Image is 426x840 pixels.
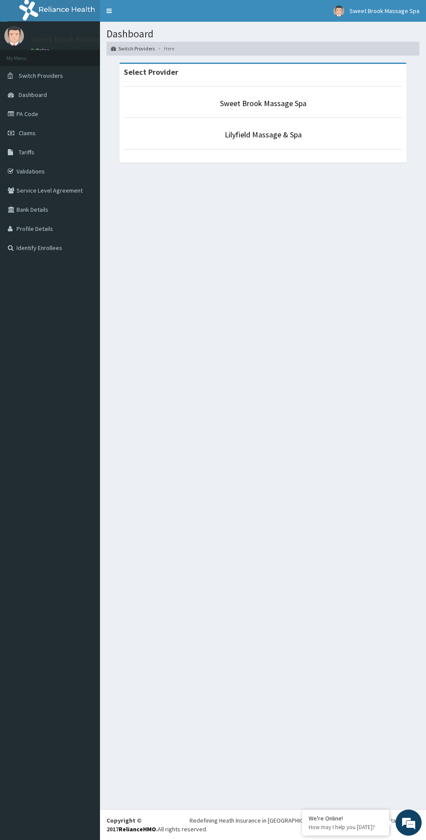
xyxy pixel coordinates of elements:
img: User Image [333,6,344,17]
strong: Copyright © 2017 . [106,817,158,833]
span: Sweet Brook Massage Spa [349,7,419,15]
div: Minimize live chat window [143,4,163,25]
span: Tariffs [19,148,34,156]
div: Chat with us now [45,49,146,60]
a: Lilyfield Massage & Spa [225,130,302,140]
img: d_794563401_company_1708531726252_794563401 [16,43,35,65]
footer: All rights reserved. [100,809,426,840]
span: Switch Providers [19,72,63,80]
img: User Image [4,26,24,46]
strong: Select Provider [124,67,178,77]
a: Switch Providers [111,45,155,52]
p: Sweet Brook Massage Spa [30,35,119,43]
div: Redefining Heath Insurance in [GEOGRAPHIC_DATA] using Telemedicine and Data Science! [190,816,419,825]
a: Online [30,47,51,53]
textarea: Type your message and hit 'Enter' [4,237,166,268]
div: We're Online! [309,814,383,822]
p: How may I help you today? [309,823,383,831]
span: Claims [19,129,36,137]
li: Here [156,45,174,52]
h1: Dashboard [106,28,419,40]
a: RelianceHMO [119,825,156,833]
a: Sweet Brook Massage Spa [220,98,306,108]
span: We're online! [50,110,120,197]
span: Dashboard [19,91,47,99]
